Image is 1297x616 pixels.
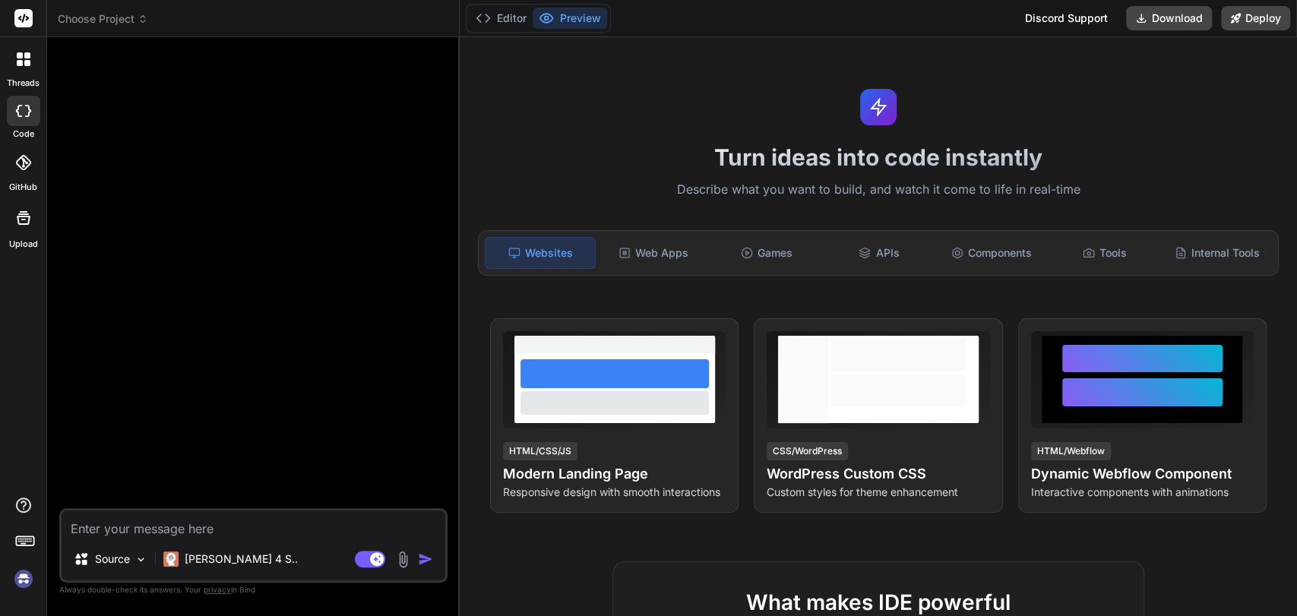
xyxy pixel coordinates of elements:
[9,181,37,194] label: GitHub
[824,237,934,269] div: APIs
[1049,237,1159,269] div: Tools
[95,551,130,567] p: Source
[1016,6,1117,30] div: Discord Support
[59,583,448,597] p: Always double-check its answers. Your in Bind
[485,237,596,269] div: Websites
[767,463,989,485] h4: WordPress Custom CSS
[470,8,533,29] button: Editor
[1031,442,1111,460] div: HTML/Webflow
[469,144,1288,171] h1: Turn ideas into code instantly
[503,463,726,485] h4: Modern Landing Page
[418,551,433,567] img: icon
[469,180,1288,200] p: Describe what you want to build, and watch it come to life in real-time
[503,442,577,460] div: HTML/CSS/JS
[58,11,148,27] span: Choose Project
[13,128,34,141] label: code
[533,8,607,29] button: Preview
[204,585,231,594] span: privacy
[1221,6,1290,30] button: Deploy
[767,485,989,500] p: Custom styles for theme enhancement
[711,237,821,269] div: Games
[503,485,726,500] p: Responsive design with smooth interactions
[1126,6,1212,30] button: Download
[1031,463,1254,485] h4: Dynamic Webflow Component
[185,551,298,567] p: [PERSON_NAME] 4 S..
[937,237,1046,269] div: Components
[599,237,708,269] div: Web Apps
[163,551,179,567] img: Claude 4 Sonnet
[767,442,848,460] div: CSS/WordPress
[9,238,38,251] label: Upload
[7,77,40,90] label: threads
[1163,237,1272,269] div: Internal Tools
[134,553,147,566] img: Pick Models
[394,551,412,568] img: attachment
[11,566,36,592] img: signin
[1031,485,1254,500] p: Interactive components with animations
